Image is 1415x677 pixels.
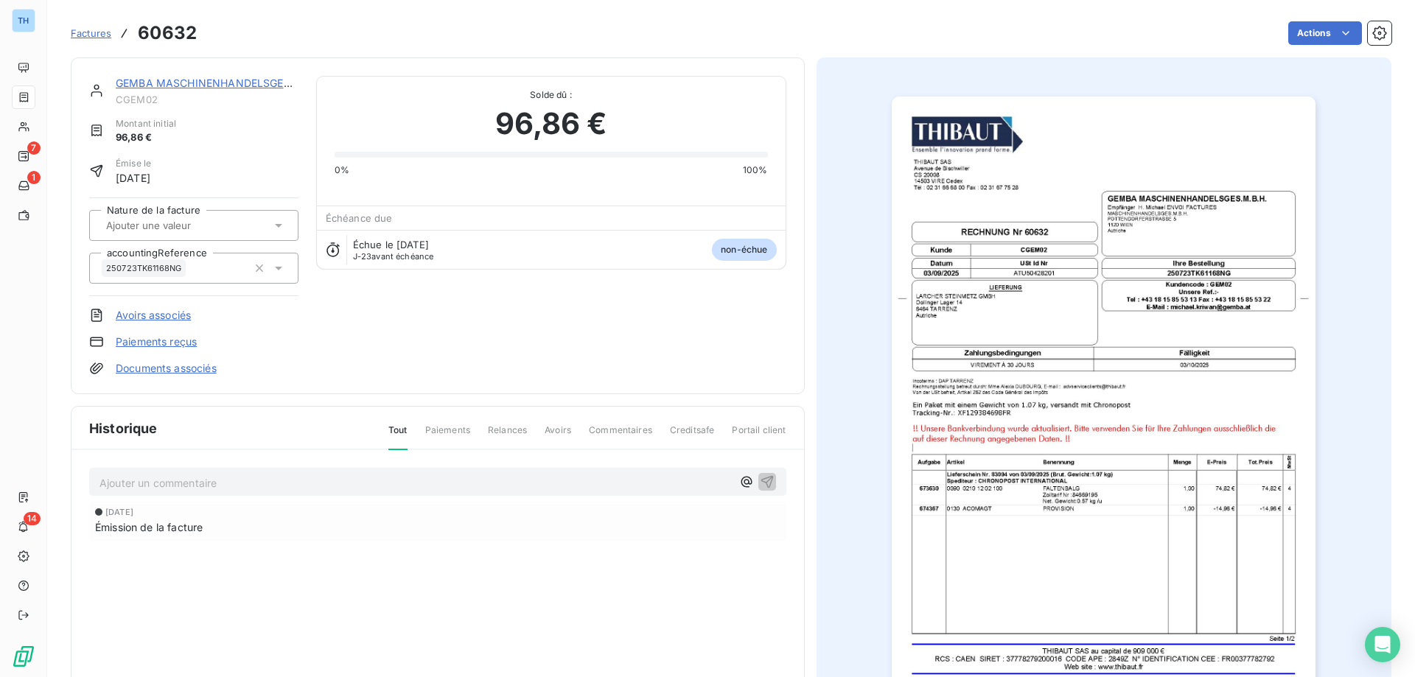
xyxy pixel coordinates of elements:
div: TH [12,9,35,32]
span: Montant initial [116,117,176,130]
span: non-échue [712,239,776,261]
span: 250723TK61168NG [106,264,181,273]
a: Documents associés [116,361,217,376]
span: Paiements [425,424,470,449]
span: Creditsafe [670,424,715,449]
span: [DATE] [105,508,133,516]
span: Échéance due [326,212,393,224]
span: Avoirs [545,424,571,449]
span: Tout [388,424,408,450]
input: Ajouter une valeur [105,219,253,232]
span: Émise le [116,157,151,170]
span: 14 [24,512,41,525]
h3: 60632 [138,20,197,46]
span: avant échéance [353,252,434,261]
span: Factures [71,27,111,39]
a: GEMBA MASCHINENHANDELSGES.M.B.H. [116,77,326,89]
span: 0% [335,164,349,177]
span: 1 [27,171,41,184]
span: Émission de la facture [95,519,203,535]
span: Échue le [DATE] [353,239,429,250]
a: Factures [71,26,111,41]
img: Logo LeanPay [12,645,35,668]
span: CGEM02 [116,94,298,105]
span: 96,86 € [495,102,607,146]
span: 7 [27,141,41,155]
a: Paiements reçus [116,334,197,349]
span: [DATE] [116,170,151,186]
span: Relances [488,424,527,449]
button: Actions [1288,21,1362,45]
div: Open Intercom Messenger [1365,627,1400,662]
span: 96,86 € [116,130,176,145]
span: 100% [743,164,768,177]
span: J-23 [353,251,372,262]
a: Avoirs associés [116,308,191,323]
span: Historique [89,418,158,438]
span: Solde dû : [335,88,768,102]
span: Portail client [732,424,786,449]
span: Commentaires [589,424,652,449]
